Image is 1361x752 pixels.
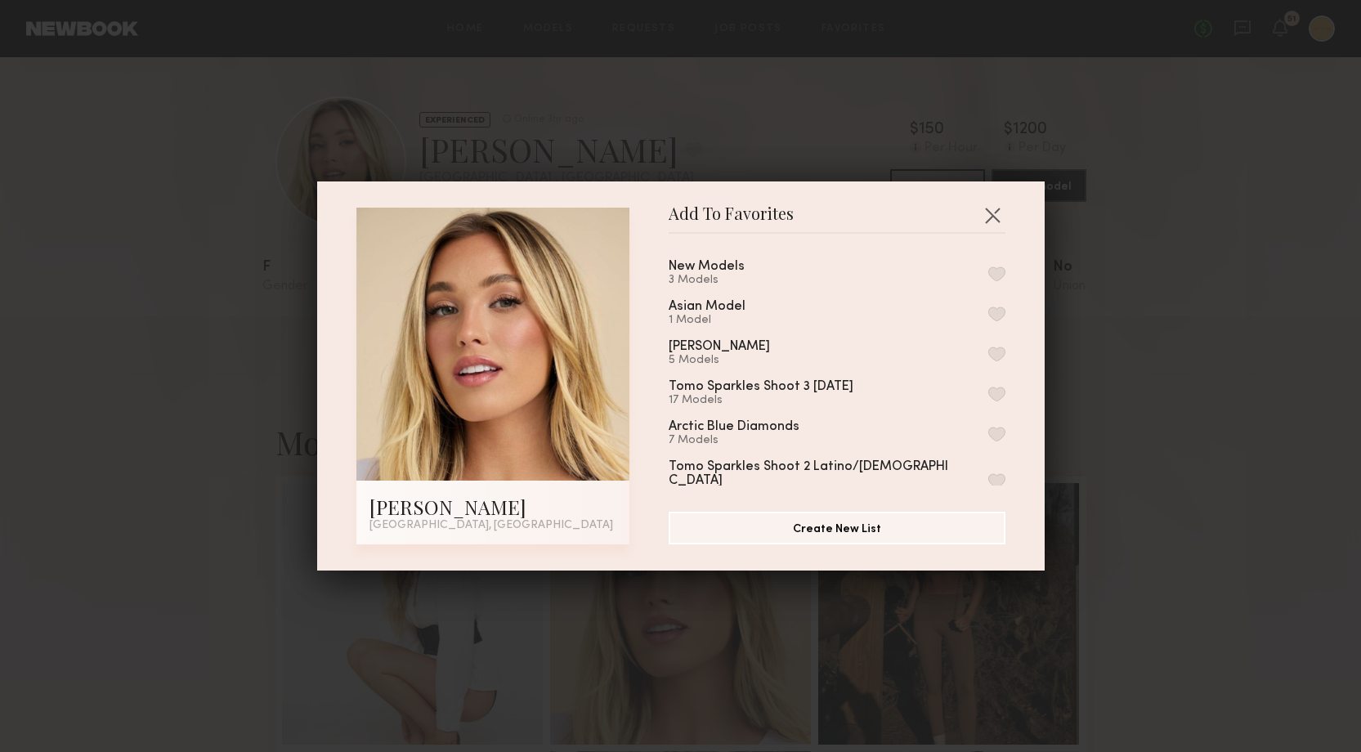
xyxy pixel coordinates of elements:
div: Asian Model [669,300,745,314]
button: Create New List [669,512,1005,544]
div: 5 Models [669,354,809,367]
div: New Models [669,260,745,274]
div: Tomo Sparkles Shoot 2 Latino/[DEMOGRAPHIC_DATA] [669,460,949,488]
div: [GEOGRAPHIC_DATA], [GEOGRAPHIC_DATA] [369,520,616,531]
div: Arctic Blue Diamonds [669,420,799,434]
div: 17 Models [669,394,893,407]
div: [PERSON_NAME] [369,494,616,520]
div: 1 Model [669,314,785,327]
div: 3 Models [669,274,784,287]
button: Close [979,202,1005,228]
div: 7 Models [669,434,839,447]
div: [PERSON_NAME] [669,340,770,354]
span: Add To Favorites [669,208,794,232]
div: Tomo Sparkles Shoot 3 [DATE] [669,380,853,394]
